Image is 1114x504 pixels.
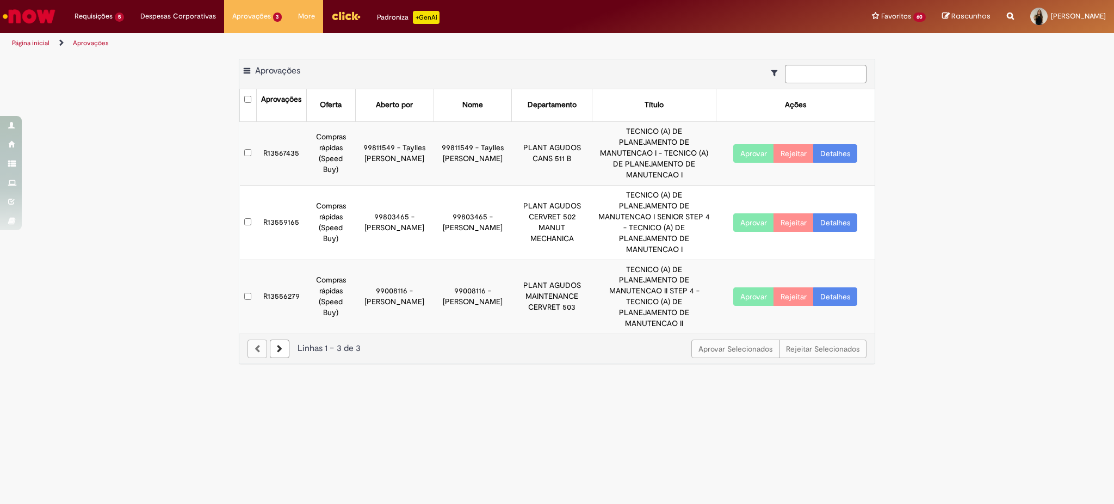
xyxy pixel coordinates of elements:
button: Rejeitar [773,144,814,163]
span: Rascunhos [951,11,991,21]
span: 60 [913,13,926,22]
td: R13556279 [256,260,306,334]
td: Compras rápidas (Speed Buy) [306,185,355,260]
td: Compras rápidas (Speed Buy) [306,121,355,185]
td: 99811549 - Taylles [PERSON_NAME] [355,121,434,185]
a: Rascunhos [942,11,991,22]
td: 99008116 - [PERSON_NAME] [355,260,434,334]
div: Ações [785,100,806,110]
div: Nome [462,100,483,110]
span: [PERSON_NAME] [1051,11,1106,21]
td: R13559165 [256,185,306,260]
button: Aprovar [733,144,774,163]
td: 99803465 - [PERSON_NAME] [355,185,434,260]
td: PLANT AGUDOS CANS 511 B [512,121,592,185]
a: Página inicial [12,39,49,47]
div: Oferta [320,100,342,110]
th: Aprovações [256,89,306,121]
div: Padroniza [377,11,440,24]
div: Linhas 1 − 3 de 3 [247,342,867,355]
img: click_logo_yellow_360x200.png [331,8,361,24]
span: 3 [273,13,282,22]
td: PLANT AGUDOS CERVRET 502 MANUT MECHANICA [512,185,592,260]
span: Aprovações [232,11,271,22]
div: Aprovações [261,94,301,105]
img: ServiceNow [1,5,57,27]
span: Aprovações [255,65,300,76]
td: Compras rápidas (Speed Buy) [306,260,355,334]
span: Requisições [75,11,113,22]
td: 99008116 - [PERSON_NAME] [434,260,512,334]
button: Rejeitar [773,213,814,232]
td: TECNICO (A) DE PLANEJAMENTO DE MANUTENCAO II STEP 4 - TECNICO (A) DE PLANEJAMENTO DE MANUTENCAO II [592,260,716,334]
a: Aprovações [73,39,109,47]
td: TECNICO (A) DE PLANEJAMENTO DE MANUTENCAO I SENIOR STEP 4 - TECNICO (A) DE PLANEJAMENTO DE MANUTE... [592,185,716,260]
p: +GenAi [413,11,440,24]
div: Aberto por [376,100,413,110]
div: Departamento [528,100,577,110]
td: R13567435 [256,121,306,185]
td: 99803465 - [PERSON_NAME] [434,185,512,260]
td: TECNICO (A) DE PLANEJAMENTO DE MANUTENCAO I - TECNICO (A) DE PLANEJAMENTO DE MANUTENCAO I [592,121,716,185]
button: Aprovar [733,213,774,232]
button: Aprovar [733,287,774,306]
a: Detalhes [813,213,857,232]
span: Favoritos [881,11,911,22]
span: More [298,11,315,22]
td: 99811549 - Taylles [PERSON_NAME] [434,121,512,185]
ul: Trilhas de página [8,33,734,53]
i: Mostrar filtros para: Suas Solicitações [771,69,783,77]
td: PLANT AGUDOS MAINTENANCE CERVRET 503 [512,260,592,334]
span: 5 [115,13,124,22]
span: Despesas Corporativas [140,11,216,22]
a: Detalhes [813,287,857,306]
button: Rejeitar [773,287,814,306]
a: Detalhes [813,144,857,163]
div: Título [645,100,664,110]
